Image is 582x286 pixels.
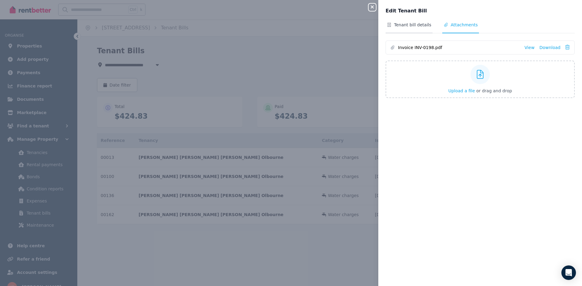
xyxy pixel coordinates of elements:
[394,22,431,28] span: Tenant bill details
[448,88,512,94] button: Upload a file or drag and drop
[448,88,475,93] span: Upload a file
[398,44,520,51] span: Invoice INV-0198.pdf
[386,22,575,33] nav: Tabs
[451,22,478,28] span: Attachments
[524,44,534,51] a: View
[561,265,576,280] div: Open Intercom Messenger
[539,44,560,51] a: Download
[476,88,512,93] span: or drag and drop
[386,7,427,15] span: Edit Tenant Bill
